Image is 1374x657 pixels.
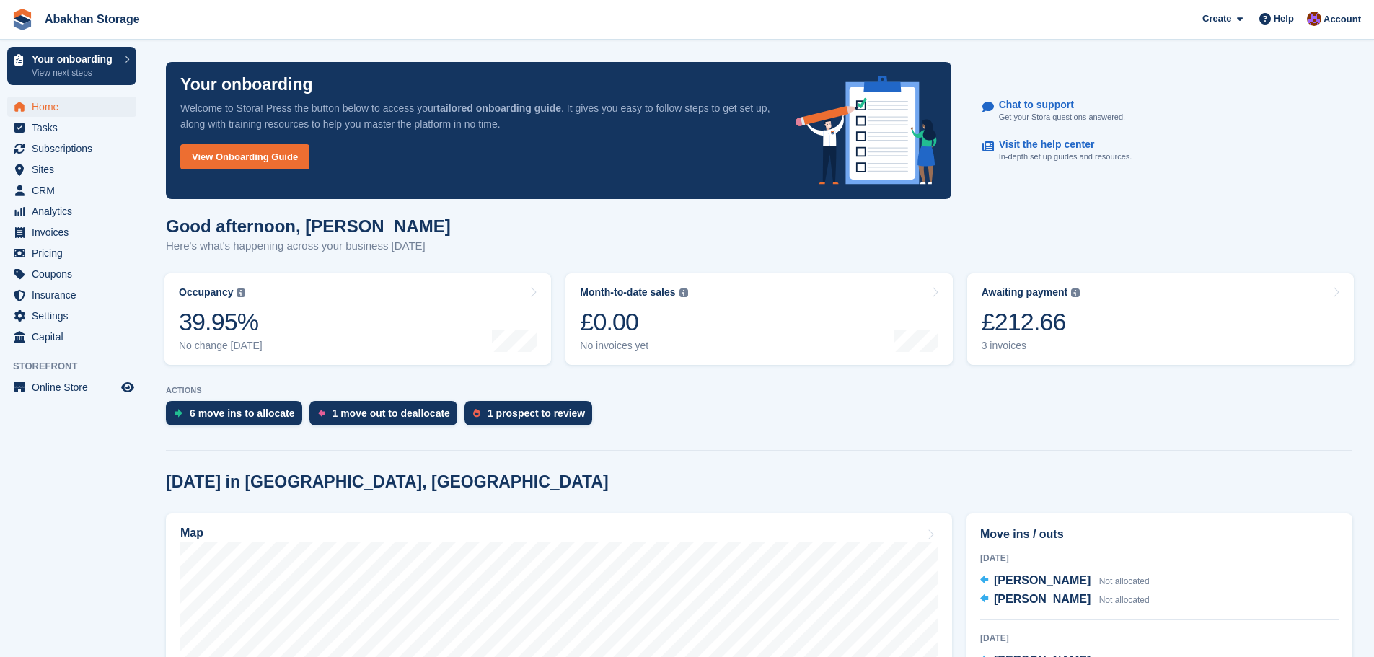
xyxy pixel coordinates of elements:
img: prospect-51fa495bee0391a8d652442698ab0144808aea92771e9ea1ae160a38d050c398.svg [473,409,480,418]
h1: Good afternoon, [PERSON_NAME] [166,216,451,236]
span: Help [1274,12,1294,26]
p: ACTIONS [166,386,1352,395]
p: In-depth set up guides and resources. [999,151,1132,163]
span: Subscriptions [32,138,118,159]
span: Not allocated [1099,595,1150,605]
p: Welcome to Stora! Press the button below to access your . It gives you easy to follow steps to ge... [180,100,772,132]
h2: [DATE] in [GEOGRAPHIC_DATA], [GEOGRAPHIC_DATA] [166,472,609,492]
span: Coupons [32,264,118,284]
a: Your onboarding View next steps [7,47,136,85]
a: menu [7,118,136,138]
span: Settings [32,306,118,326]
div: £0.00 [580,307,687,337]
span: Online Store [32,377,118,397]
span: Account [1324,12,1361,27]
strong: tailored onboarding guide [436,102,561,114]
h2: Move ins / outs [980,526,1339,543]
span: Home [32,97,118,117]
div: [DATE] [980,632,1339,645]
a: menu [7,243,136,263]
a: Chat to support Get your Stora questions answered. [982,92,1339,131]
a: Preview store [119,379,136,396]
img: icon-info-grey-7440780725fd019a000dd9b08b2336e03edf1995a4989e88bcd33f0948082b44.svg [679,288,688,297]
a: menu [7,306,136,326]
a: menu [7,222,136,242]
span: Pricing [32,243,118,263]
a: menu [7,159,136,180]
a: menu [7,138,136,159]
img: stora-icon-8386f47178a22dfd0bd8f6a31ec36ba5ce8667c1dd55bd0f319d3a0aa187defe.svg [12,9,33,30]
p: Visit the help center [999,138,1121,151]
div: No change [DATE] [179,340,263,352]
span: CRM [32,180,118,200]
img: onboarding-info-6c161a55d2c0e0a8cae90662b2fe09162a5109e8cc188191df67fb4f79e88e88.svg [796,76,937,185]
img: icon-info-grey-7440780725fd019a000dd9b08b2336e03edf1995a4989e88bcd33f0948082b44.svg [1071,288,1080,297]
a: menu [7,180,136,200]
a: menu [7,377,136,397]
img: icon-info-grey-7440780725fd019a000dd9b08b2336e03edf1995a4989e88bcd33f0948082b44.svg [237,288,245,297]
span: Insurance [32,285,118,305]
a: 1 prospect to review [464,401,599,433]
a: Occupancy 39.95% No change [DATE] [164,273,551,365]
a: menu [7,285,136,305]
div: 39.95% [179,307,263,337]
a: View Onboarding Guide [180,144,309,169]
div: Awaiting payment [982,286,1068,299]
p: Get your Stora questions answered. [999,111,1125,123]
a: 6 move ins to allocate [166,401,309,433]
div: [DATE] [980,552,1339,565]
a: menu [7,97,136,117]
div: No invoices yet [580,340,687,352]
a: Abakhan Storage [39,7,146,31]
span: [PERSON_NAME] [994,593,1091,605]
h2: Map [180,526,203,539]
a: Awaiting payment £212.66 3 invoices [967,273,1354,365]
a: 1 move out to deallocate [309,401,464,433]
div: Occupancy [179,286,233,299]
p: Here's what's happening across your business [DATE] [166,238,451,255]
span: Sites [32,159,118,180]
span: Not allocated [1099,576,1150,586]
div: 1 move out to deallocate [333,407,450,419]
p: Your onboarding [180,76,313,93]
a: Visit the help center In-depth set up guides and resources. [982,131,1339,170]
p: View next steps [32,66,118,79]
a: Month-to-date sales £0.00 No invoices yet [565,273,952,365]
a: menu [7,201,136,221]
span: Capital [32,327,118,347]
span: Analytics [32,201,118,221]
a: menu [7,327,136,347]
p: Your onboarding [32,54,118,64]
div: 6 move ins to allocate [190,407,295,419]
div: £212.66 [982,307,1080,337]
a: [PERSON_NAME] Not allocated [980,591,1150,609]
span: Invoices [32,222,118,242]
div: 3 invoices [982,340,1080,352]
a: menu [7,264,136,284]
img: William Abakhan [1307,12,1321,26]
p: Chat to support [999,99,1114,111]
span: Storefront [13,359,144,374]
div: Month-to-date sales [580,286,675,299]
a: [PERSON_NAME] Not allocated [980,572,1150,591]
span: Tasks [32,118,118,138]
span: [PERSON_NAME] [994,574,1091,586]
img: move_outs_to_deallocate_icon-f764333ba52eb49d3ac5e1228854f67142a1ed5810a6f6cc68b1a99e826820c5.svg [318,409,325,418]
div: 1 prospect to review [488,407,585,419]
span: Create [1202,12,1231,26]
img: move_ins_to_allocate_icon-fdf77a2bb77ea45bf5b3d319d69a93e2d87916cf1d5bf7949dd705db3b84f3ca.svg [175,409,182,418]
